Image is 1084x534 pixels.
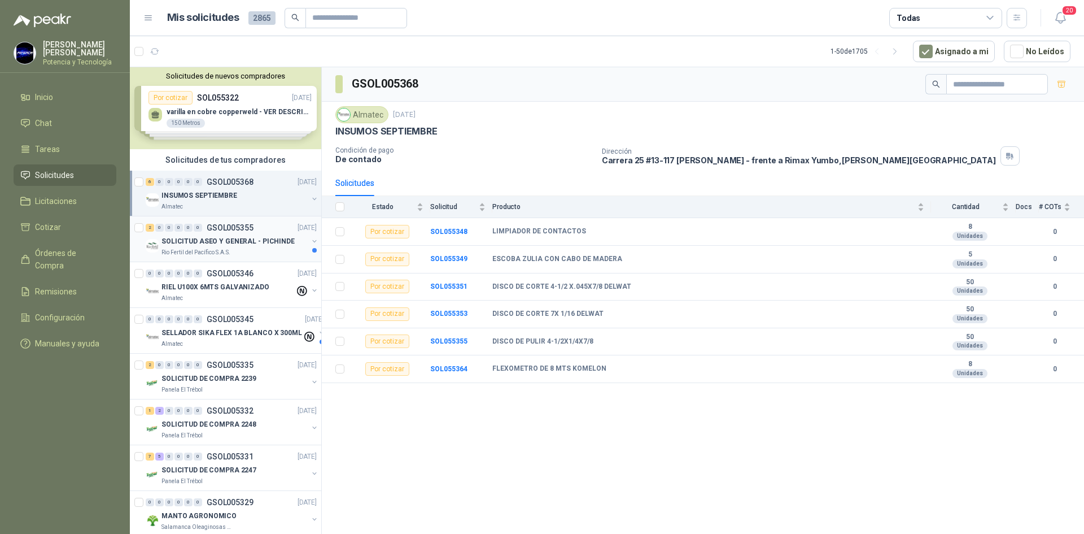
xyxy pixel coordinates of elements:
div: 0 [146,498,154,506]
p: [DATE] [298,406,317,416]
a: 6 0 0 0 0 0 GSOL005368[DATE] Company LogoINSUMOS SEPTIEMBREAlmatec [146,175,319,211]
a: SOL055349 [430,255,467,263]
div: Por cotizar [365,335,409,348]
div: 1 - 50 de 1705 [831,42,904,60]
div: 0 [174,407,183,415]
b: 0 [1039,254,1070,264]
b: DISCO DE CORTE 7X 1/16 DELWAT [492,310,604,319]
p: [DATE] [305,314,324,325]
span: Chat [35,117,52,129]
b: ESCOBA ZULIA CON CABO DE MADERA [492,255,622,264]
a: SOL055351 [430,283,467,290]
p: Almatec [161,294,183,303]
div: 0 [155,224,164,232]
button: Solicitudes de nuevos compradores [134,72,317,80]
b: DISCO DE CORTE 4-1/2 X.045X7/8 DELWAT [492,283,631,292]
p: [DATE] [298,360,317,371]
div: 0 [165,407,173,415]
div: Unidades [952,286,987,296]
div: 0 [165,453,173,461]
div: 0 [174,361,183,369]
span: Estado [351,203,414,211]
th: Docs [1016,196,1039,218]
div: 0 [194,315,202,323]
b: 0 [1039,309,1070,319]
div: 0 [146,315,154,323]
div: 0 [194,361,202,369]
a: Remisiones [14,281,116,302]
img: Company Logo [146,239,159,253]
p: Dirección [602,147,996,155]
div: 0 [174,315,183,323]
div: Unidades [952,341,987,350]
div: Por cotizar [365,225,409,238]
div: 0 [194,224,202,232]
div: 0 [174,453,183,461]
p: De contado [335,154,593,164]
div: 0 [184,498,193,506]
a: Manuales y ayuda [14,333,116,354]
p: GSOL005329 [207,498,253,506]
img: Company Logo [338,108,350,121]
p: Almatec [161,202,183,211]
a: Órdenes de Compra [14,242,116,276]
div: 0 [184,315,193,323]
a: Solicitudes [14,164,116,186]
div: 5 [155,453,164,461]
div: 0 [165,498,173,506]
b: 0 [1039,364,1070,375]
a: Licitaciones [14,190,116,212]
div: 0 [184,224,193,232]
div: Por cotizar [365,280,409,293]
button: 20 [1050,8,1070,28]
p: Condición de pago [335,146,593,154]
div: 0 [194,270,202,277]
img: Company Logo [146,422,159,436]
div: 1 [146,407,154,415]
p: [PERSON_NAME] [PERSON_NAME] [43,41,116,57]
div: 0 [174,498,183,506]
span: Órdenes de Compra [35,247,106,272]
p: Potencia y Tecnología [43,59,116,66]
p: Panela El Trébol [161,385,203,394]
span: Cantidad [931,203,1000,211]
span: search [932,80,940,88]
p: [DATE] [298,497,317,508]
a: SOL055355 [430,337,467,345]
a: 0 0 0 0 0 0 GSOL005346[DATE] Company LogoRIEL U100X 6MTS GALVANIZADOAlmatec [146,267,319,303]
p: GSOL005331 [207,453,253,461]
b: FLEXOMETRO DE 8 MTS KOMELON [492,364,606,374]
span: Producto [492,203,915,211]
span: Cotizar [35,221,61,233]
a: Configuración [14,307,116,328]
button: Asignado a mi [913,41,995,62]
div: 0 [165,178,173,186]
div: 0 [155,270,164,277]
div: Solicitudes de tus compradores [130,149,321,171]
div: 0 [155,178,164,186]
div: 2 [146,224,154,232]
b: 8 [931,360,1009,369]
div: Unidades [952,232,987,241]
p: SOLICITUD DE COMPRA 2239 [161,374,256,384]
img: Logo peakr [14,14,71,27]
span: Licitaciones [35,195,77,207]
p: Carrera 25 #13-117 [PERSON_NAME] - frente a Rimax Yumbo , [PERSON_NAME][GEOGRAPHIC_DATA] [602,155,996,165]
div: 0 [174,178,183,186]
p: SELLADOR SIKA FLEX 1A BLANCO X 300ML [161,328,302,338]
th: Cantidad [931,196,1016,218]
p: Panela El Trébol [161,431,203,440]
a: SOL055348 [430,228,467,236]
p: SOLICITUD ASEO Y GENERAL - PICHINDE [161,236,295,247]
p: Rio Fertil del Pacífico S.A.S. [161,248,230,257]
p: [DATE] [298,223,317,233]
div: Todas [897,12,920,24]
div: 0 [194,498,202,506]
p: [DATE] [298,177,317,188]
th: Solicitud [430,196,492,218]
div: 0 [146,270,154,277]
div: 0 [184,361,193,369]
div: Unidades [952,314,987,323]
